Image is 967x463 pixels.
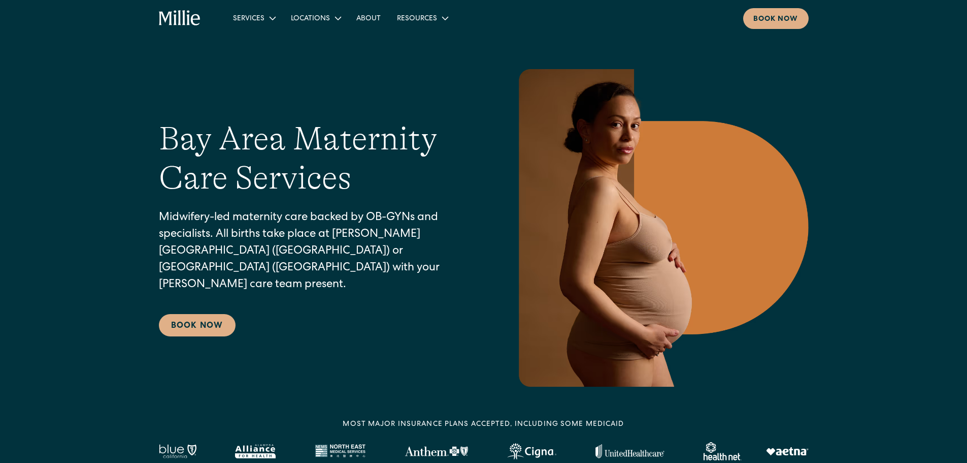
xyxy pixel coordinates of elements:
div: Locations [283,10,348,26]
img: Anthem Logo [405,446,468,456]
a: About [348,10,389,26]
img: Healthnet logo [704,442,742,460]
div: MOST MAJOR INSURANCE PLANS ACCEPTED, INCLUDING some MEDICAID [343,419,624,430]
p: Midwifery-led maternity care backed by OB-GYNs and specialists. All births take place at [PERSON_... [159,210,472,294]
img: North East Medical Services logo [315,444,365,458]
img: Pregnant woman in neutral underwear holding her belly, standing in profile against a warm-toned g... [512,69,809,387]
img: United Healthcare logo [595,444,664,458]
div: Locations [291,14,330,24]
div: Services [225,10,283,26]
a: Book now [743,8,809,29]
img: Alameda Alliance logo [235,444,275,458]
img: Aetna logo [766,447,809,455]
div: Book now [753,14,798,25]
div: Resources [397,14,437,24]
div: Services [233,14,264,24]
a: home [159,10,201,26]
div: Resources [389,10,455,26]
img: Cigna logo [507,443,556,459]
img: Blue California logo [159,444,196,458]
h1: Bay Area Maternity Care Services [159,119,472,198]
a: Book Now [159,314,236,336]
